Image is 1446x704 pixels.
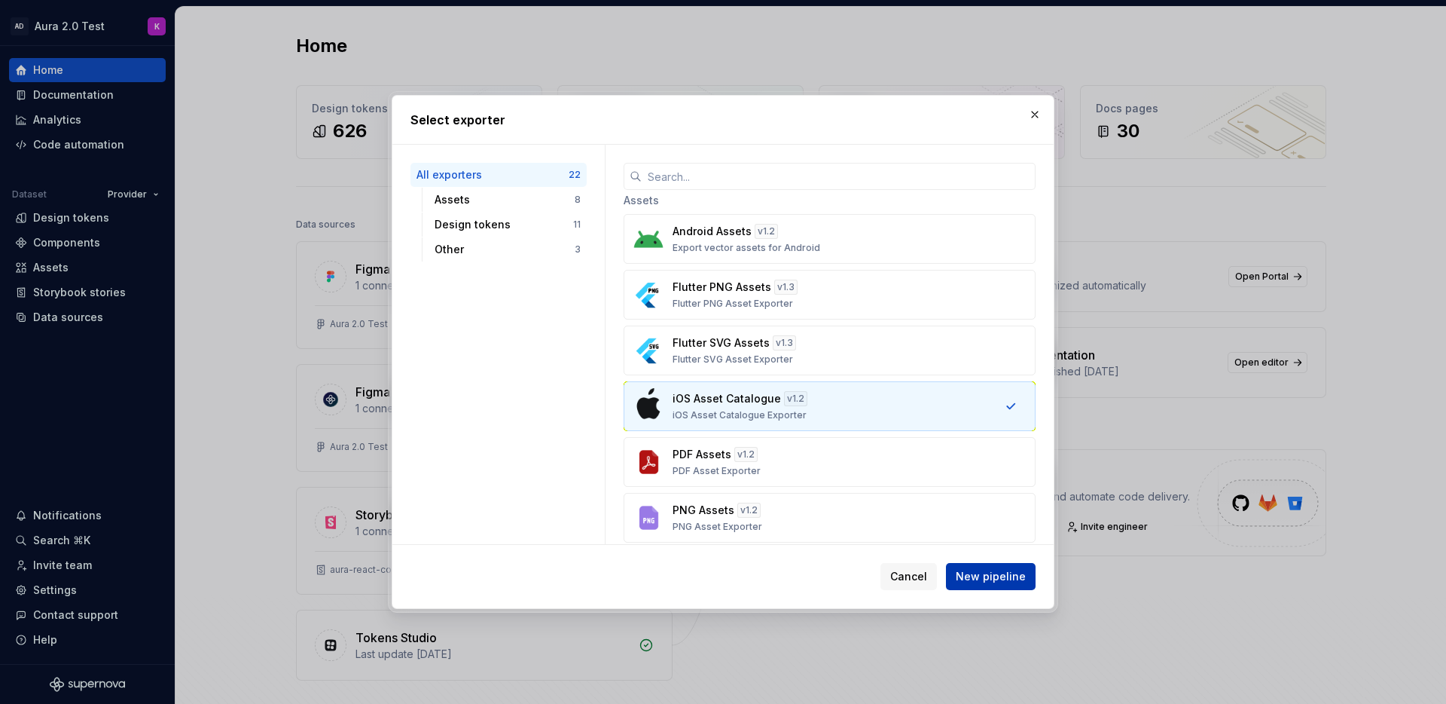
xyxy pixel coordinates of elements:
[624,493,1036,543] button: PNG Assetsv1.2PNG Asset Exporter
[575,243,581,256] div: 3
[784,391,807,406] div: v 1.2
[734,447,758,462] div: v 1.2
[774,280,798,295] div: v 1.3
[624,214,1036,264] button: Android Assetsv1.2Export vector assets for Android
[673,242,820,254] p: Export vector assets for Android
[573,219,581,231] div: 11
[624,381,1036,431] button: iOS Asset Cataloguev1.2iOS Asset Catalogue Exporter
[429,237,587,262] button: Other3
[673,521,762,533] p: PNG Asset Exporter
[673,447,731,462] p: PDF Assets
[435,242,575,257] div: Other
[956,569,1026,584] span: New pipeline
[624,437,1036,487] button: PDF Assetsv1.2PDF Asset Exporter
[435,192,575,207] div: Assets
[416,167,569,182] div: All exporters
[642,163,1036,190] input: Search...
[624,270,1036,320] button: Flutter PNG Assetsv1.3Flutter PNG Asset Exporter
[673,298,793,310] p: Flutter PNG Asset Exporter
[624,184,1036,214] div: Assets
[673,354,793,366] p: Flutter SVG Asset Exporter
[673,335,770,350] p: Flutter SVG Assets
[429,188,587,212] button: Assets8
[575,194,581,206] div: 8
[673,391,781,406] p: iOS Asset Catalogue
[673,465,761,477] p: PDF Asset Exporter
[773,335,796,350] div: v 1.3
[429,213,587,237] button: Design tokens11
[890,569,927,584] span: Cancel
[410,163,587,187] button: All exporters22
[673,224,752,239] p: Android Assets
[410,111,1036,129] h2: Select exporter
[673,280,771,295] p: Flutter PNG Assets
[946,563,1036,590] button: New pipeline
[673,409,807,421] p: iOS Asset Catalogue Exporter
[737,503,761,518] div: v 1.2
[755,224,778,239] div: v 1.2
[673,503,734,518] p: PNG Assets
[435,217,573,232] div: Design tokens
[569,169,581,181] div: 22
[880,563,937,590] button: Cancel
[624,326,1036,375] button: Flutter SVG Assetsv1.3Flutter SVG Asset Exporter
